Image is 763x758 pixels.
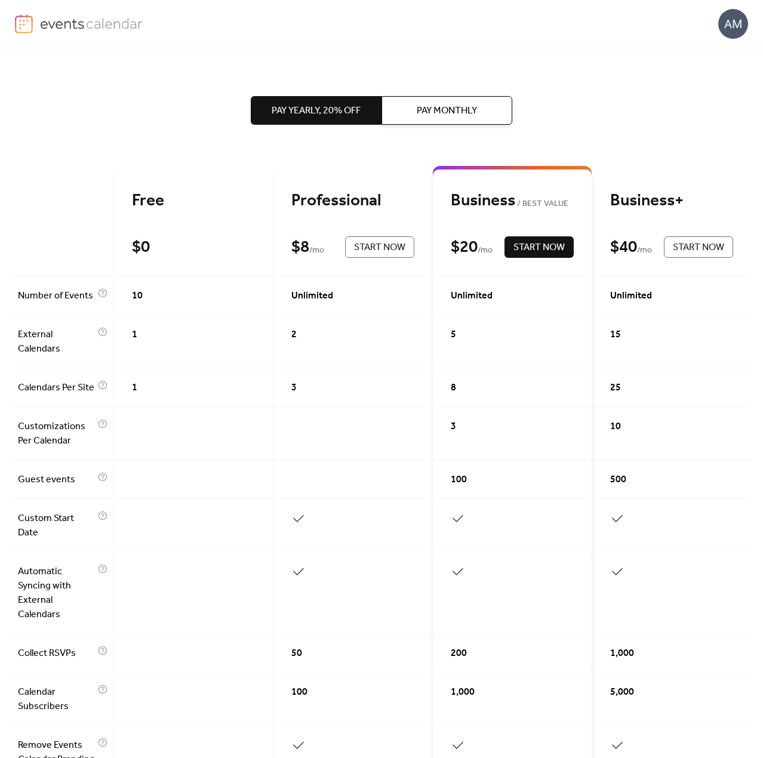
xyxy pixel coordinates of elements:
span: Customizations Per Calendar [18,420,95,448]
span: 10 [610,420,621,434]
span: 200 [451,646,467,661]
span: / mo [309,244,324,258]
div: Free [132,190,255,211]
span: Unlimited [610,289,652,303]
div: Business [451,190,574,211]
div: $ 40 [610,237,637,258]
span: 10 [132,289,143,303]
span: 500 [610,473,626,487]
span: 1,000 [610,646,634,661]
span: Start Now [354,241,405,255]
button: Start Now [504,236,574,258]
div: AM [718,9,748,39]
span: / mo [478,244,493,258]
img: logo [15,14,33,33]
button: Pay Yearly, 20% off [251,96,381,125]
span: 8 [451,381,456,395]
div: $ 0 [132,237,150,258]
span: Guest events [18,473,95,487]
span: 25 [610,381,621,395]
span: Unlimited [451,289,493,303]
div: Professional [291,190,414,211]
span: External Calendars [18,328,95,356]
span: 100 [291,685,307,700]
button: Start Now [664,236,733,258]
button: Start Now [345,236,414,258]
span: Calendars Per Site [18,381,95,395]
span: Start Now [513,241,565,255]
span: Start Now [673,241,724,255]
span: Custom Start Date [18,512,95,540]
span: Pay Yearly, 20% off [272,104,361,118]
span: 3 [451,420,456,434]
div: $ 8 [291,237,309,258]
span: 2 [291,328,297,342]
span: / mo [637,244,652,258]
span: 15 [610,328,621,342]
span: 50 [291,646,302,661]
span: 1 [132,328,137,342]
span: Unlimited [291,289,333,303]
div: Business+ [610,190,733,211]
span: BEST VALUE [515,197,568,211]
button: Pay Monthly [381,96,512,125]
span: Number of Events [18,289,95,303]
span: 100 [451,473,467,487]
span: Pay Monthly [417,104,477,118]
span: 3 [291,381,297,395]
img: logo-type [40,14,143,32]
span: 5 [451,328,456,342]
span: 5,000 [610,685,634,700]
span: Calendar Subscribers [18,685,95,714]
span: Collect RSVPs [18,646,95,661]
span: Automatic Syncing with External Calendars [18,565,95,622]
div: $ 20 [451,237,478,258]
span: 1 [132,381,137,395]
span: 1,000 [451,685,475,700]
